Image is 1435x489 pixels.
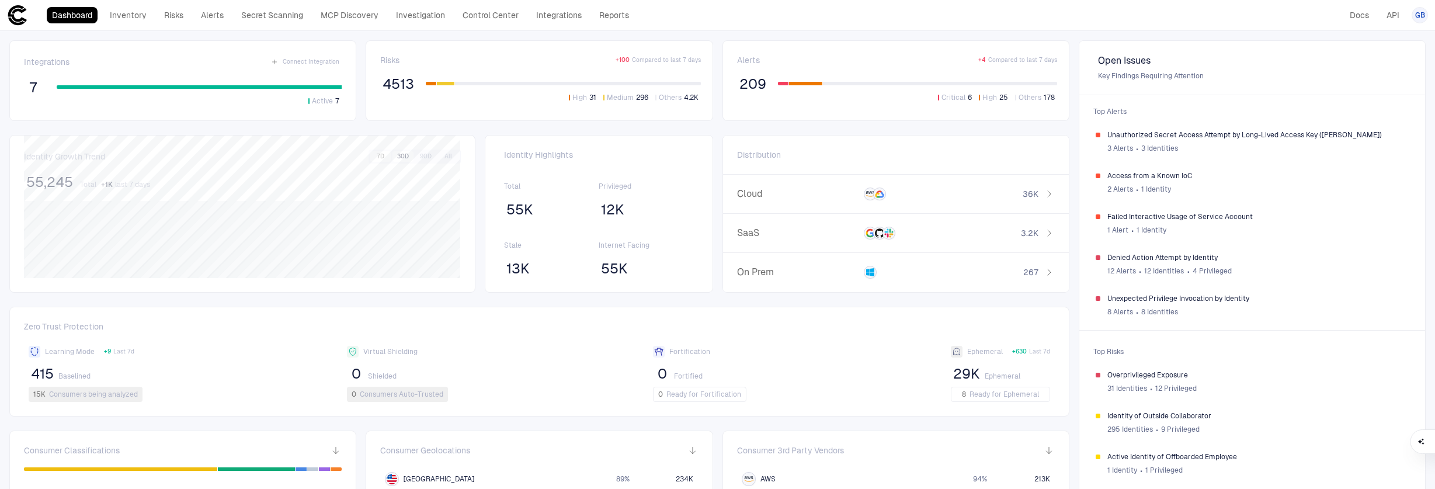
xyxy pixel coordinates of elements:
span: High [572,93,587,102]
span: Compared to last 7 days [632,56,701,64]
span: 12 Identities [1144,266,1184,276]
span: 209 [739,75,766,93]
span: SaaS [737,227,842,239]
span: [GEOGRAPHIC_DATA] [404,474,474,484]
span: ∙ [1155,421,1159,438]
button: High31 [567,92,599,103]
span: 0 [352,365,361,383]
span: Top Alerts [1086,100,1418,123]
span: 8 Identities [1141,307,1178,317]
button: All [438,151,459,162]
span: 89 % [616,474,630,484]
span: ∙ [1131,221,1135,239]
a: Investigation [391,7,450,23]
span: Last 7d [1029,348,1050,356]
button: 55,245 [24,173,75,192]
span: Privileged [599,182,693,191]
span: Active Identity of Offboarded Employee [1107,452,1409,462]
span: 1 Identity [1107,466,1137,475]
span: Open Issues [1098,55,1406,67]
span: 1 Alert [1107,226,1128,235]
span: 31 Identities [1107,384,1147,393]
span: Internet Facing [599,241,693,250]
button: 55K [599,259,630,278]
span: Cloud [737,188,842,200]
span: Total [80,180,96,189]
span: 3 Alerts [1107,144,1133,153]
span: Risks [380,55,399,65]
a: Secret Scanning [236,7,308,23]
span: Shielded [368,372,397,381]
span: + 4 [978,56,986,64]
span: 9 Privileged [1161,425,1200,434]
span: AWS [760,474,776,484]
button: Active7 [306,96,342,106]
span: Zero Trust Protection [24,321,1055,337]
img: US [387,474,397,484]
span: Medium [607,93,634,102]
button: 7 [24,78,43,97]
span: Last 7d [113,348,134,356]
span: ∙ [1186,262,1190,280]
span: + 630 [1012,348,1027,356]
span: 7 [29,79,37,96]
span: 12 Privileged [1155,384,1197,393]
span: 6 [968,93,972,102]
span: Unexpected Privilege Invocation by Identity [1107,294,1409,303]
span: Critical [941,93,965,102]
span: 3 Identities [1141,144,1178,153]
a: Integrations [531,7,587,23]
span: 1 Identity [1137,226,1166,235]
span: 13K [506,260,530,278]
a: Control Center [457,7,524,23]
span: 2 Alerts [1107,185,1133,194]
button: 13K [504,259,532,278]
span: 29K [953,365,980,383]
span: Distribution [737,150,781,160]
span: Total [504,182,599,191]
button: 415 [29,365,56,383]
span: last 7 days [115,180,150,189]
span: 12 Alerts [1107,266,1136,276]
span: ∙ [1138,262,1142,280]
span: GB [1415,11,1425,20]
button: 0 [653,365,672,383]
span: Baselined [58,372,91,381]
span: Key Findings Requiring Attention [1098,71,1406,81]
span: Consumer Geolocations [380,445,470,456]
span: Fortification [669,347,710,356]
a: Risks [159,7,189,23]
span: Top Risks [1086,340,1418,363]
span: + 100 [616,56,630,64]
span: Active [312,96,333,106]
span: Compared to last 7 days [988,56,1057,64]
span: Ephemeral [967,347,1003,356]
span: 213K [1034,474,1050,484]
button: 8Ready for Ephemeral [951,387,1050,402]
div: AWS [744,474,753,484]
span: Identity Highlights [504,150,694,160]
button: 4513 [380,75,416,93]
span: Ready for Ephemeral [970,390,1039,399]
span: 36K [1023,189,1038,199]
span: Identity Growth Trend [24,151,105,162]
span: Stale [504,241,599,250]
span: 296 [636,93,648,102]
span: Denied Action Attempt by Identity [1107,253,1409,262]
span: 25 [999,93,1008,102]
span: 295 Identities [1107,425,1153,434]
span: 4 Privileged [1193,266,1232,276]
span: Alerts [737,55,760,65]
a: MCP Discovery [315,7,384,23]
span: ∙ [1135,303,1139,321]
a: Reports [594,7,634,23]
span: 8 [962,390,966,399]
span: ∙ [1135,181,1139,198]
span: ∙ [1139,462,1144,479]
button: 0 [347,365,366,383]
button: GB [1412,7,1428,23]
button: High25 [977,92,1010,103]
span: 3.2K [1021,228,1038,238]
span: Consumer 3rd Party Vendors [737,445,844,456]
button: 7D [370,151,391,162]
